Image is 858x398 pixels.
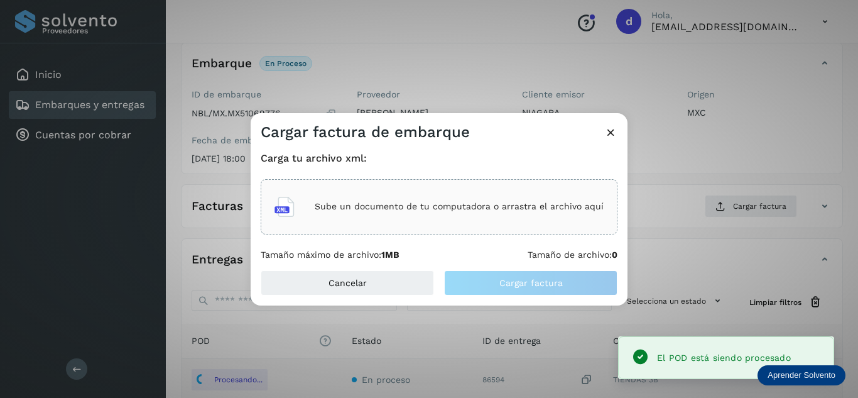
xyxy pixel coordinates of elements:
[261,270,434,296] button: Cancelar
[381,250,399,260] b: 1MB
[261,123,470,141] h3: Cargar factura de embarque
[329,279,367,287] span: Cancelar
[768,370,835,380] p: Aprender Solvento
[657,353,791,363] span: El POD está siendo procesado
[315,201,604,212] p: Sube un documento de tu computadora o arrastra el archivo aquí
[528,250,617,260] p: Tamaño de archivo:
[499,279,563,287] span: Cargar factura
[758,365,845,385] div: Aprender Solvento
[261,250,399,260] p: Tamaño máximo de archivo:
[612,250,617,260] b: 0
[261,152,617,164] h4: Carga tu archivo xml:
[444,270,617,296] button: Cargar factura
